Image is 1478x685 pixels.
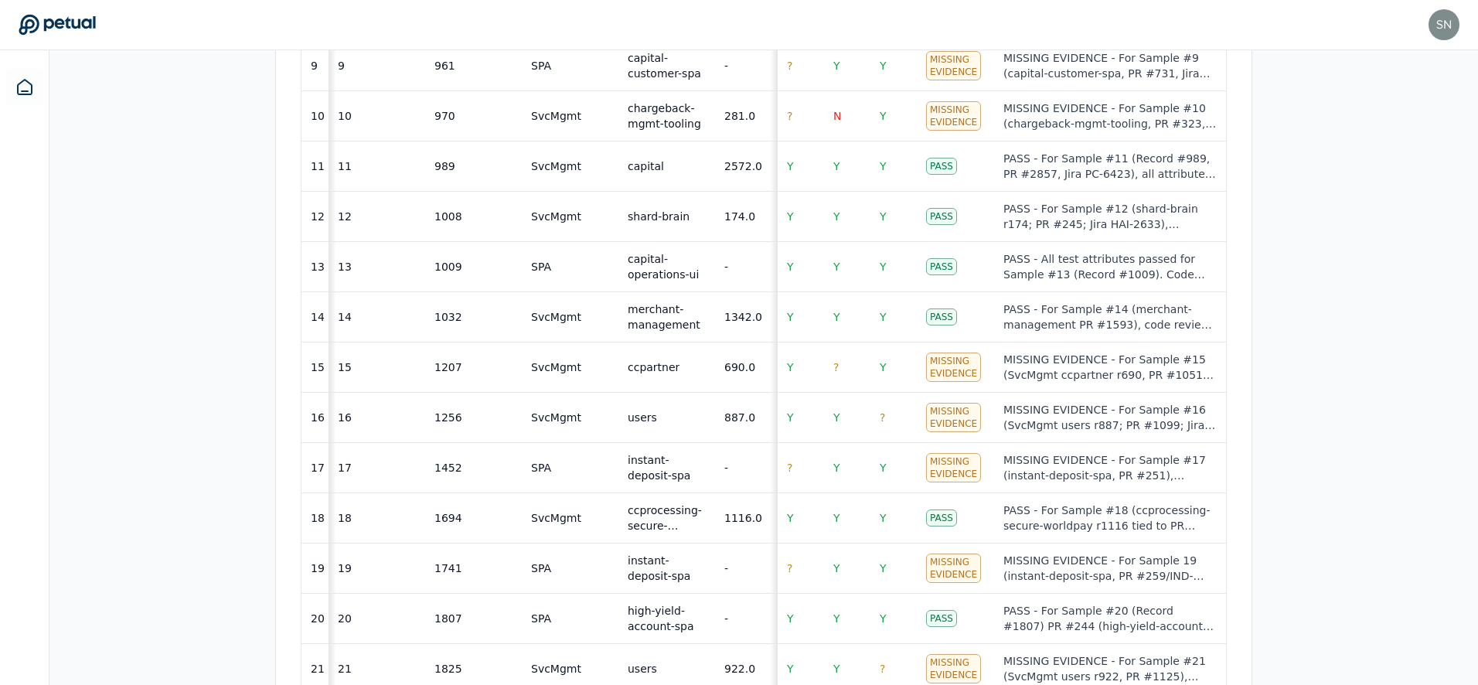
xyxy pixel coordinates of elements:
[434,510,462,526] div: 1694
[628,50,706,81] div: capital-customer-spa
[301,493,329,544] td: 18
[1003,603,1217,634] div: PASS - For Sample #20 (Record #1807) PR #244 (high-yield-account-spa; Jira BKS-629), code review ...
[787,411,794,424] span: Y
[787,210,794,223] span: Y
[531,259,551,274] div: SPA
[787,612,794,625] span: Y
[301,41,329,91] td: 9
[787,311,794,323] span: Y
[833,612,840,625] span: Y
[531,309,581,325] div: SvcMgmt
[880,462,887,474] span: Y
[833,361,839,373] span: ?
[434,259,462,274] div: 1009
[926,308,957,325] div: Pass
[301,192,329,242] td: 12
[1003,251,1217,282] div: PASS - All test attributes passed for Sample #13 (Record #1009). Code reviews were completed prio...
[833,562,840,574] span: Y
[833,411,840,424] span: Y
[724,158,762,174] div: 2572.0
[301,544,329,594] td: 19
[1003,452,1217,483] div: MISSING EVIDENCE - For Sample #17 (instant-deposit-spa, PR #251), evidence did not demonstrate th...
[531,360,581,375] div: SvcMgmt
[301,342,329,393] td: 15
[628,553,706,584] div: instant-deposit-spa
[724,58,728,73] div: -
[787,562,792,574] span: ?
[880,512,887,524] span: Y
[926,353,981,382] div: Missing Evidence
[880,210,887,223] span: Y
[880,110,887,122] span: Y
[926,610,957,627] div: Pass
[787,462,792,474] span: ?
[338,561,352,576] div: 19
[926,101,981,131] div: Missing Evidence
[724,360,755,375] div: 690.0
[833,462,840,474] span: Y
[880,411,885,424] span: ?
[338,510,352,526] div: 18
[1003,402,1217,433] div: MISSING EVIDENCE - For Sample #16 (SvcMgmt users r887; PR #1099; Jira MA-1833), Attribute A PASS ...
[724,259,728,274] div: -
[1003,302,1217,332] div: PASS - For Sample #14 (merchant-management PR #1593), code review approval occurred prior to merg...
[301,443,329,493] td: 17
[724,510,762,526] div: 1116.0
[787,512,794,524] span: Y
[787,663,794,675] span: Y
[926,158,957,175] div: Pass
[628,360,679,375] div: ccpartner
[833,60,840,72] span: Y
[926,51,981,80] div: Missing Evidence
[1003,653,1217,684] div: MISSING EVIDENCE - For Sample #21 (SvcMgmt users r922, PR #1125), evidence confirms a code review...
[787,361,794,373] span: Y
[301,594,329,644] td: 20
[434,158,455,174] div: 989
[19,14,96,36] a: Go to Dashboard
[434,611,462,626] div: 1807
[434,108,455,124] div: 970
[787,60,792,72] span: ?
[880,60,887,72] span: Y
[531,108,581,124] div: SvcMgmt
[833,160,840,172] span: Y
[833,210,840,223] span: Y
[531,661,581,676] div: SvcMgmt
[531,410,581,425] div: SvcMgmt
[724,108,755,124] div: 281.0
[880,361,887,373] span: Y
[434,661,462,676] div: 1825
[1003,101,1217,131] div: MISSING EVIDENCE - For Sample #10 (chargeback-mgmt-tooling, PR #323, rev 281), Attribute A could ...
[724,209,755,224] div: 174.0
[338,108,352,124] div: 10
[926,453,981,482] div: Missing Evidence
[787,160,794,172] span: Y
[301,242,329,292] td: 13
[628,503,706,533] div: ccprocessing-secure-worldpay
[880,663,885,675] span: ?
[434,209,462,224] div: 1008
[628,302,706,332] div: merchant-management
[628,661,657,676] div: users
[1003,151,1217,182] div: PASS - For Sample #11 (Record #989, PR #2857, Jira PC-6423), all attributes passed: code reviews ...
[338,410,352,425] div: 16
[628,209,690,224] div: shard-brain
[880,261,887,273] span: Y
[926,403,981,432] div: Missing Evidence
[531,158,581,174] div: SvcMgmt
[926,258,957,275] div: Pass
[434,561,462,576] div: 1741
[1003,50,1217,81] div: MISSING EVIDENCE - For Sample #9 (capital-customer-spa, PR #731, Jira BKS-517), Attribute A is MI...
[926,554,981,583] div: Missing Evidence
[531,510,581,526] div: SvcMgmt
[434,58,455,73] div: 961
[787,261,794,273] span: Y
[1003,553,1217,584] div: MISSING EVIDENCE - For Sample 19 (instant-deposit-spa, PR #259/IND-1867), code reviews are shown ...
[531,561,551,576] div: SPA
[301,393,329,443] td: 16
[434,309,462,325] div: 1032
[833,663,840,675] span: Y
[434,410,462,425] div: 1256
[531,611,551,626] div: SPA
[880,311,887,323] span: Y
